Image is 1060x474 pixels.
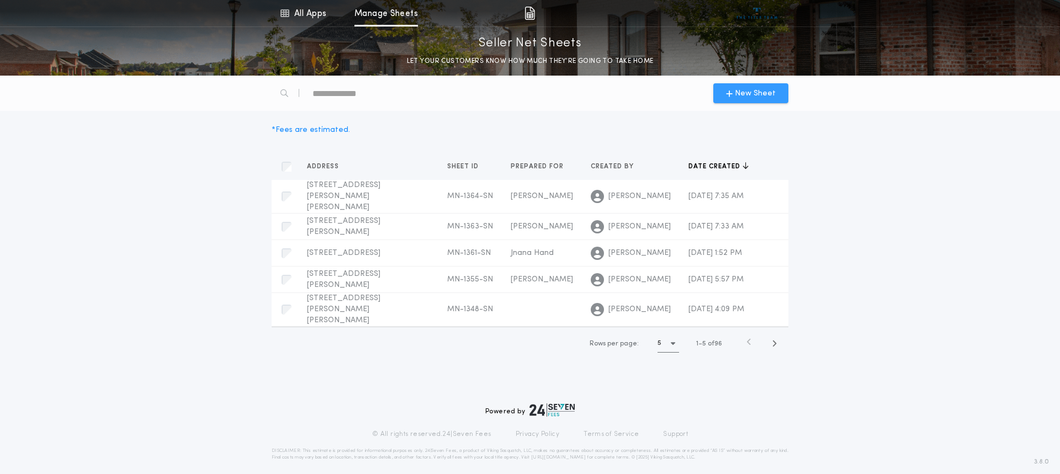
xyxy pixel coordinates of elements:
[688,222,744,231] span: [DATE] 7:33 AM
[708,339,722,349] span: of 96
[608,248,671,259] span: [PERSON_NAME]
[307,162,341,171] span: Address
[702,340,706,347] span: 5
[590,340,639,347] span: Rows per page:
[688,162,743,171] span: Date created
[736,8,778,19] img: vs-icon
[688,249,742,257] span: [DATE] 1:52 PM
[447,162,481,171] span: Sheet ID
[511,162,566,171] span: Prepared for
[372,430,491,439] p: © All rights reserved. 24|Seven Fees
[447,249,491,257] span: MN-1361-SN
[511,275,573,284] span: [PERSON_NAME]
[485,403,575,417] div: Powered by
[307,294,380,324] span: [STREET_ADDRESS][PERSON_NAME][PERSON_NAME]
[696,340,698,347] span: 1
[447,161,487,172] button: Sheet ID
[407,56,654,67] p: LET YOUR CUSTOMERS KNOW HOW MUCH THEY’RE GOING TO TAKE HOME
[608,274,671,285] span: [PERSON_NAME]
[591,161,642,172] button: Created by
[511,222,573,231] span: [PERSON_NAME]
[307,217,380,236] span: [STREET_ADDRESS][PERSON_NAME]
[713,83,788,103] button: New Sheet
[663,430,688,439] a: Support
[688,275,744,284] span: [DATE] 5:57 PM
[688,161,749,172] button: Date created
[447,275,493,284] span: MN-1355-SN
[529,403,575,417] img: logo
[516,430,560,439] a: Privacy Policy
[735,88,776,99] span: New Sheet
[658,335,679,353] button: 5
[447,192,493,200] span: MN-1364-SN
[511,249,554,257] span: Jnana Hand
[272,448,788,461] p: DISCLAIMER: This estimate is provided for informational purposes only. 24|Seven Fees, a product o...
[1034,457,1049,467] span: 3.8.0
[658,338,661,349] h1: 5
[608,221,671,232] span: [PERSON_NAME]
[591,162,636,171] span: Created by
[511,192,573,200] span: [PERSON_NAME]
[307,181,380,211] span: [STREET_ADDRESS][PERSON_NAME][PERSON_NAME]
[447,305,493,313] span: MN-1348-SN
[608,304,671,315] span: [PERSON_NAME]
[307,161,347,172] button: Address
[688,192,744,200] span: [DATE] 7:35 AM
[479,35,582,52] p: Seller Net Sheets
[272,124,350,136] div: * Fees are estimated.
[307,270,380,289] span: [STREET_ADDRESS][PERSON_NAME]
[524,7,535,20] img: img
[447,222,493,231] span: MN-1363-SN
[608,191,671,202] span: [PERSON_NAME]
[688,305,744,313] span: [DATE] 4:09 PM
[531,455,586,460] a: [URL][DOMAIN_NAME]
[584,430,639,439] a: Terms of Service
[307,249,380,257] span: [STREET_ADDRESS]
